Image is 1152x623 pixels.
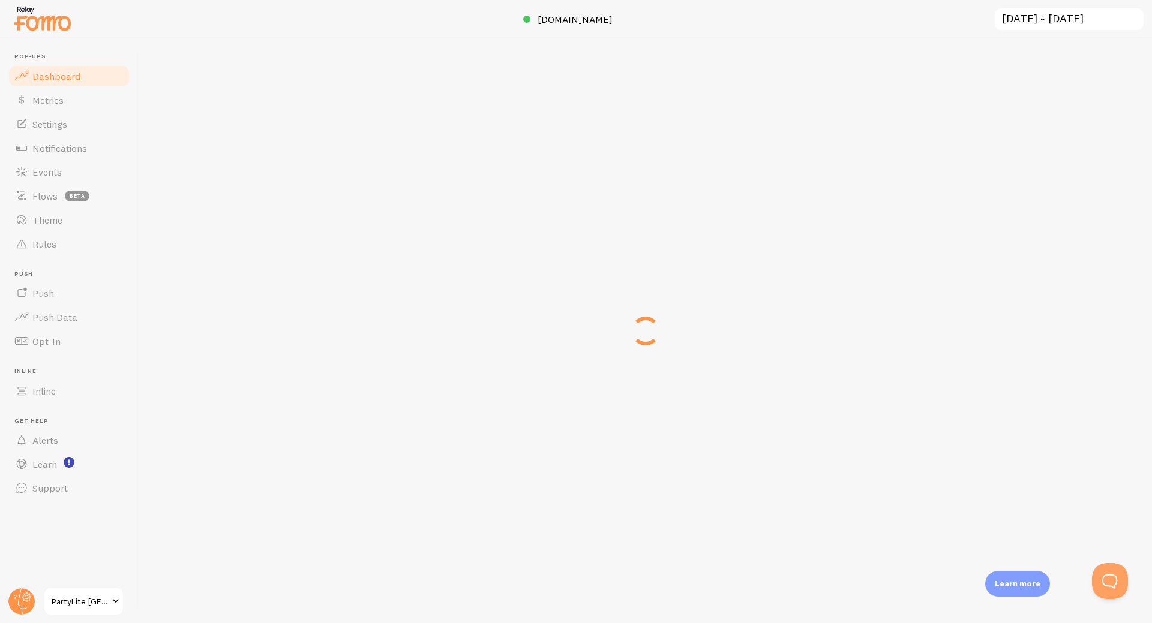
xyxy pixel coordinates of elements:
span: Get Help [14,417,131,425]
a: Notifications [7,136,131,160]
a: Opt-In [7,329,131,353]
span: Inline [32,385,56,397]
span: Theme [32,214,62,226]
span: Alerts [32,434,58,446]
span: Settings [32,118,67,130]
a: Theme [7,208,131,232]
span: Inline [14,368,131,375]
span: Flows [32,190,58,202]
a: Support [7,476,131,500]
a: Dashboard [7,64,131,88]
span: Push [14,270,131,278]
a: Settings [7,112,131,136]
svg: <p>Watch New Feature Tutorials!</p> [64,457,74,468]
a: PartyLite [GEOGRAPHIC_DATA] [43,587,124,616]
span: PartyLite [GEOGRAPHIC_DATA] [52,594,109,609]
span: Learn [32,458,57,470]
a: Rules [7,232,131,256]
a: Push Data [7,305,131,329]
a: Alerts [7,428,131,452]
iframe: Help Scout Beacon - Open [1092,563,1128,599]
span: Rules [32,238,56,250]
a: Flows beta [7,184,131,208]
span: Dashboard [32,70,80,82]
span: Push [32,287,54,299]
a: Learn [7,452,131,476]
span: Metrics [32,94,64,106]
div: Learn more [985,571,1050,597]
span: Push Data [32,311,77,323]
img: fomo-relay-logo-orange.svg [13,3,73,34]
span: Opt-In [32,335,61,347]
a: Events [7,160,131,184]
p: Learn more [995,578,1040,589]
a: Metrics [7,88,131,112]
span: Support [32,482,68,494]
a: Push [7,281,131,305]
span: Events [32,166,62,178]
span: beta [65,191,89,201]
span: Pop-ups [14,53,131,61]
span: Notifications [32,142,87,154]
a: Inline [7,379,131,403]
